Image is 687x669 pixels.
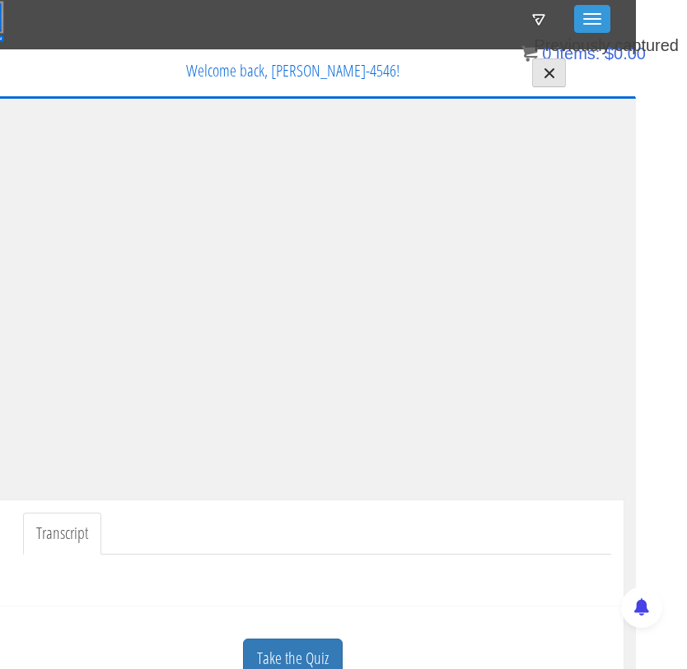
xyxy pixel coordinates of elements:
[23,513,101,555] a: Transcript
[605,44,646,63] bdi: 0.00
[556,44,600,63] span: items:
[605,44,614,63] span: $
[542,44,551,63] span: 0
[521,44,646,63] a: 0 items: $0.00
[521,45,538,62] img: icon11.png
